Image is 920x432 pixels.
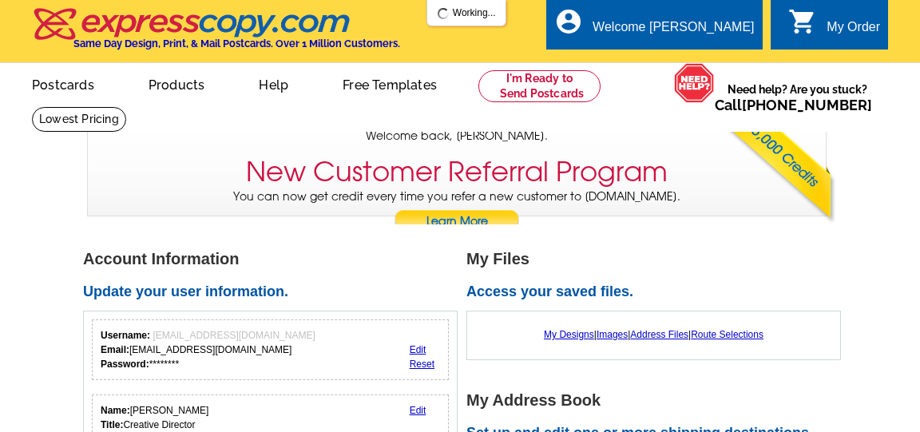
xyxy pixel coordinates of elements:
a: Free Templates [317,65,462,102]
div: My Order [827,20,880,42]
span: [EMAIL_ADDRESS][DOMAIN_NAME] [153,330,315,341]
h2: Access your saved files. [466,283,850,301]
img: help [674,63,715,103]
a: [PHONE_NUMBER] [742,97,872,113]
strong: Email: [101,344,129,355]
p: You can now get credit every time you refer a new customer to [DOMAIN_NAME]. [88,188,826,234]
h1: My Address Book [466,392,850,409]
h1: My Files [466,251,850,268]
strong: Username: [101,330,150,341]
a: shopping_cart My Order [788,18,880,38]
h2: Update your user information. [83,283,466,301]
i: shopping_cart [788,7,817,36]
a: Images [597,329,628,340]
span: Call [715,97,872,113]
span: Need help? Are you stuck? [715,81,880,113]
strong: Name: [101,405,130,416]
strong: Password: [101,359,149,370]
div: Welcome [PERSON_NAME] [593,20,754,42]
a: Same Day Design, Print, & Mail Postcards. Over 1 Million Customers. [32,19,400,50]
a: Postcards [6,65,120,102]
a: Learn More [394,210,520,234]
i: account_circle [554,7,583,36]
h4: Same Day Design, Print, & Mail Postcards. Over 1 Million Customers. [73,38,400,50]
h3: New Customer Referral Program [246,156,668,188]
span: Welcome back, [PERSON_NAME]. [366,128,548,145]
a: Address Files [630,329,688,340]
h1: Account Information [83,251,466,268]
img: loading... [437,7,450,20]
div: | | | [475,319,832,350]
a: Route Selections [691,329,763,340]
strong: Title: [101,419,123,430]
a: Edit [410,405,426,416]
a: Help [233,65,314,102]
div: Your login information. [92,319,449,380]
a: Reset [410,359,434,370]
a: My Designs [544,329,594,340]
a: Products [123,65,231,102]
a: Edit [410,344,426,355]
